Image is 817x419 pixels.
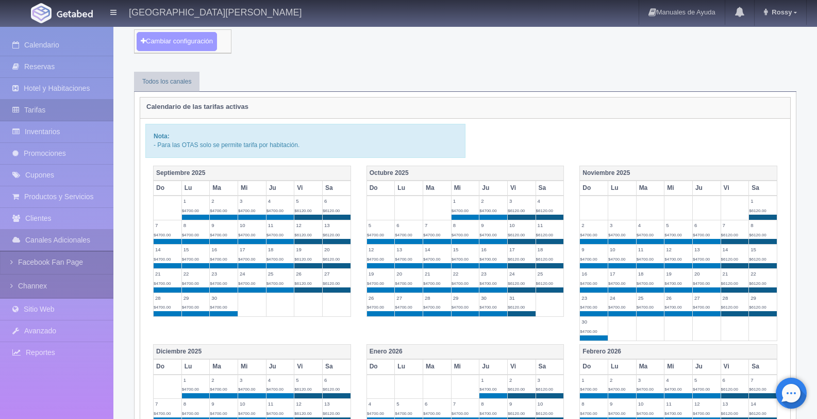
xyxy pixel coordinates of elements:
span: $4700.00 [664,257,681,262]
label: 10 [608,245,636,254]
th: Vi [721,359,749,374]
label: 1 [452,196,479,206]
label: 1 [182,375,210,385]
span: $6120.00 [323,387,340,392]
span: $4700.00 [479,257,496,262]
label: 7 [452,399,479,409]
span: $6120.00 [508,305,525,310]
label: 25 [266,269,294,279]
span: $4700.00 [395,257,412,262]
span: $4700.00 [266,233,284,237]
th: Do [366,181,395,196]
span: $4700.00 [266,208,284,213]
span: $4700.00 [608,281,625,286]
label: 11 [536,220,564,230]
label: 22 [749,269,777,279]
label: 4 [266,375,294,385]
span: $4700.00 [182,257,199,262]
label: 12 [294,399,322,409]
span: $6120.00 [294,257,311,262]
label: 4 [536,196,564,206]
label: 3 [508,196,536,206]
label: 9 [210,399,238,409]
th: Mi [664,359,693,374]
h4: [GEOGRAPHIC_DATA][PERSON_NAME] [129,5,302,18]
span: $4700.00 [238,411,255,416]
th: Vi [721,181,749,196]
label: 9 [580,245,608,254]
label: 8 [452,220,479,230]
span: $6120.00 [294,281,311,286]
span: $4700.00 [479,233,496,237]
th: Ju [266,181,294,196]
span: $4700.00 [367,233,384,237]
span: $4700.00 [580,329,597,334]
span: $4700.00 [637,233,654,237]
label: 3 [608,220,636,230]
label: 13 [721,399,749,409]
label: 7 [154,220,181,230]
span: $4700.00 [266,257,284,262]
span: $6120.00 [294,387,311,392]
span: $6120.00 [721,281,738,286]
th: Ma [423,359,451,374]
span: $4700.00 [608,305,625,310]
th: Ma [210,181,238,196]
span: $4700.00 [182,281,199,286]
span: $4700.00 [693,387,710,392]
th: Sa [749,181,777,196]
label: 25 [536,269,564,279]
label: 20 [323,245,351,254]
label: 18 [266,245,294,254]
label: 10 [508,220,536,230]
b: Nota: [154,133,170,140]
label: 5 [294,196,322,206]
span: $4700.00 [395,233,412,237]
label: 11 [637,245,664,254]
label: 11 [266,220,294,230]
label: 15 [452,245,479,254]
span: $4700.00 [580,257,597,262]
span: $4700.00 [452,281,469,286]
th: Do [580,181,608,196]
label: 2 [479,196,507,206]
span: $6120.00 [749,233,766,237]
span: $4700.00 [608,257,625,262]
span: $6120.00 [749,208,766,213]
label: 26 [664,293,692,303]
span: $4700.00 [266,281,284,286]
span: $4700.00 [637,257,654,262]
th: Lu [395,181,423,196]
th: Sa [322,181,351,196]
span: $6120.00 [749,305,766,310]
span: $4700.00 [479,387,496,392]
span: $6120.00 [323,411,340,416]
th: Do [366,359,395,374]
label: 8 [749,220,777,230]
span: $6120.00 [508,233,525,237]
span: $4700.00 [266,387,284,392]
th: Vi [294,181,323,196]
label: 5 [294,375,322,385]
span: $4700.00 [423,281,440,286]
span: $4700.00 [479,281,496,286]
label: 29 [452,293,479,303]
span: $6120.00 [536,233,553,237]
label: 2 [580,220,608,230]
span: $4700.00 [210,257,227,262]
span: $4700.00 [238,233,255,237]
span: $4700.00 [452,305,469,310]
label: 10 [637,399,664,409]
span: $6120.00 [721,233,738,237]
span: $4700.00 [479,305,496,310]
th: Mi [451,359,479,374]
label: 14 [423,245,451,254]
label: 16 [479,245,507,254]
th: Do [154,181,182,196]
th: Enero 2026 [366,345,564,360]
label: 3 [536,375,564,385]
span: $6120.00 [508,387,525,392]
th: Mi [451,181,479,196]
label: 23 [210,269,238,279]
th: Lu [608,181,636,196]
